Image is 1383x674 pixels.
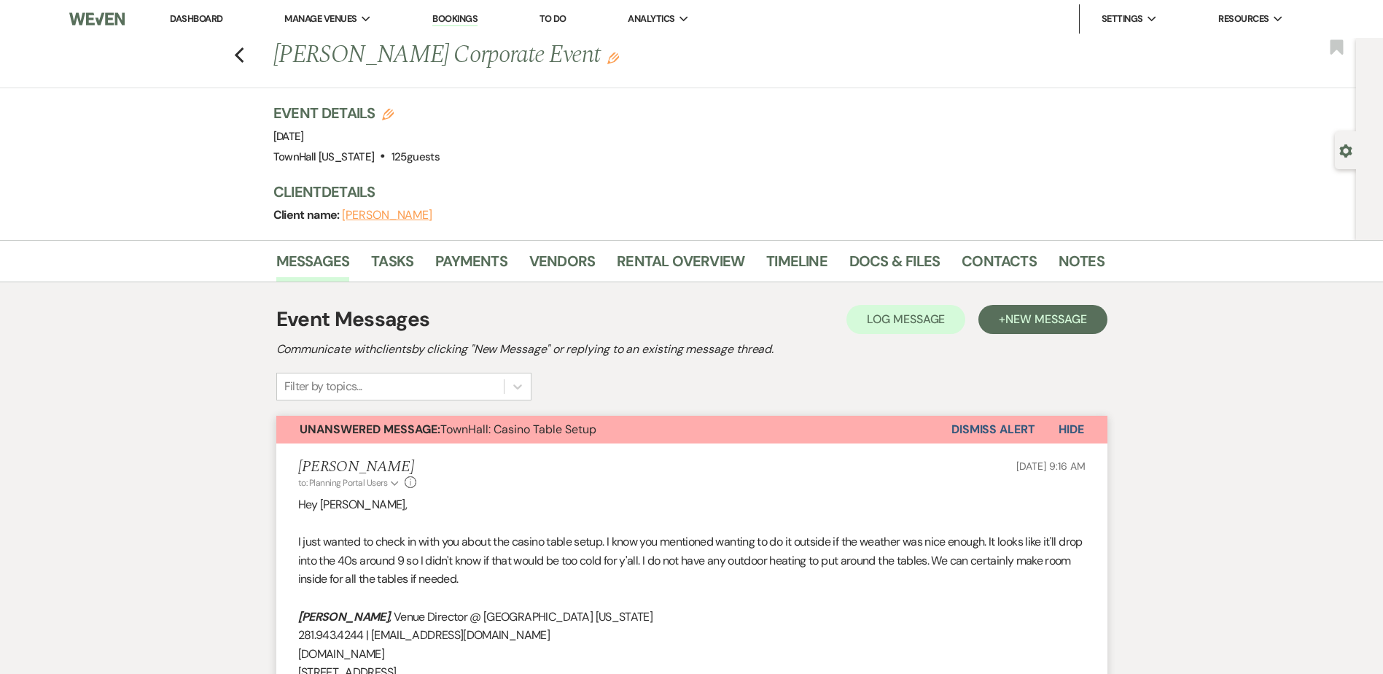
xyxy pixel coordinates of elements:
p: 281.943.4244 | [EMAIL_ADDRESS][DOMAIN_NAME] [298,626,1086,645]
p: [DOMAIN_NAME] [298,645,1086,664]
a: Dashboard [170,12,222,25]
span: Client name: [273,207,343,222]
p: Hey [PERSON_NAME], [298,495,1086,514]
span: [DATE] [273,129,304,144]
button: Dismiss Alert [951,416,1035,443]
h1: Event Messages [276,304,430,335]
p: I just wanted to check in with you about the casino table setup. I know you mentioned wanting to ... [298,532,1086,589]
a: Vendors [529,249,595,282]
div: Filter by topics... [284,378,362,395]
h3: Event Details [273,103,440,123]
button: to: Planning Portal Users [298,476,402,489]
span: Analytics [628,12,674,26]
span: Settings [1102,12,1143,26]
img: Weven Logo [69,4,125,34]
h1: [PERSON_NAME] Corporate Event [273,38,927,73]
h5: [PERSON_NAME] [298,458,417,476]
button: Log Message [846,305,965,334]
span: TownHall [US_STATE] [273,150,375,164]
em: [PERSON_NAME] [298,609,390,624]
a: Contacts [962,249,1037,282]
button: Unanswered Message:TownHall: Casino Table Setup [276,416,951,443]
button: Edit [607,51,619,64]
a: Notes [1059,249,1105,282]
span: [DATE] 9:16 AM [1016,460,1085,473]
button: [PERSON_NAME] [342,209,432,221]
button: Hide [1035,416,1107,443]
span: Hide [1059,422,1084,437]
a: Messages [276,249,350,282]
button: +New Message [978,305,1107,334]
h2: Communicate with clients by clicking "New Message" or replying to an existing message thread. [276,341,1107,358]
span: 125 guests [391,150,440,164]
span: New Message [1005,311,1086,327]
a: Docs & Files [849,249,940,282]
a: To Do [539,12,566,25]
a: Payments [435,249,507,282]
a: Rental Overview [617,249,744,282]
a: Tasks [371,249,413,282]
a: Timeline [766,249,827,282]
p: , Venue Director @ [GEOGRAPHIC_DATA] [US_STATE] [298,608,1086,627]
button: Open lead details [1339,143,1352,157]
span: Resources [1218,12,1269,26]
span: to: Planning Portal Users [298,477,388,489]
span: TownHall: Casino Table Setup [300,422,596,437]
span: Manage Venues [284,12,357,26]
h3: Client Details [273,182,1090,202]
a: Bookings [432,12,478,26]
strong: Unanswered Message: [300,422,440,437]
span: Log Message [867,311,945,327]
